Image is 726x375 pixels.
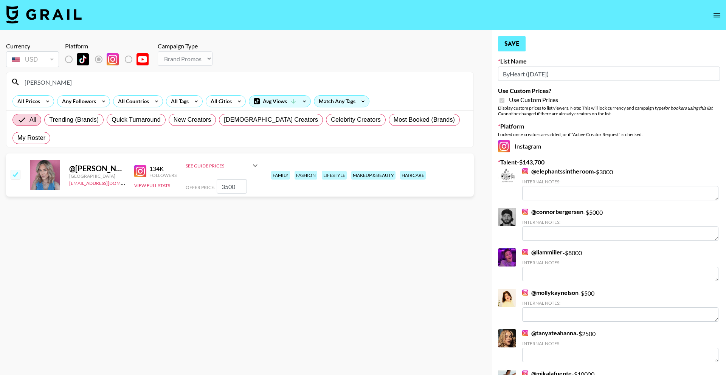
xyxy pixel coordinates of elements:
div: Internal Notes: [522,260,718,265]
div: - $ 2500 [522,329,718,362]
label: List Name [498,57,720,65]
img: Instagram [522,168,528,174]
img: Instagram [134,165,146,177]
input: Search by User Name [20,76,469,88]
div: Instagram [498,140,720,152]
img: Instagram [107,53,119,65]
span: All [29,115,36,124]
div: @ [PERSON_NAME].[PERSON_NAME] [69,164,125,173]
button: Save [498,36,526,51]
div: family [271,171,290,180]
div: [GEOGRAPHIC_DATA] [69,173,125,179]
div: Avg Views [249,96,310,107]
span: My Roster [17,133,45,143]
div: See Guide Prices [186,163,251,169]
div: Followers [149,172,177,178]
a: [EMAIL_ADDRESS][DOMAIN_NAME] [69,179,145,186]
span: Quick Turnaround [112,115,161,124]
a: @liammiiler [522,248,563,256]
div: haircare [400,171,426,180]
div: - $ 5000 [522,208,718,241]
div: All Countries [113,96,150,107]
img: TikTok [77,53,89,65]
img: Grail Talent [6,5,82,23]
em: for bookers using this list [664,105,712,111]
div: Any Followers [57,96,98,107]
div: All Cities [206,96,233,107]
span: Use Custom Prices [509,96,558,104]
img: Instagram [522,209,528,215]
img: Instagram [498,140,510,152]
span: New Creators [174,115,211,124]
div: fashion [295,171,317,180]
div: 134K [149,165,177,172]
label: Use Custom Prices? [498,87,720,95]
img: YouTube [137,53,149,65]
div: Display custom prices to list viewers. Note: This will lock currency and campaign type . Cannot b... [498,105,720,116]
a: @tanyateahanna [522,329,576,337]
button: View Full Stats [134,183,170,188]
div: makeup & beauty [351,171,396,180]
div: Campaign Type [158,42,213,50]
a: @elephantssintheroom [522,167,594,175]
div: - $ 3000 [522,167,718,200]
a: @mollykaynelson [522,289,579,296]
div: Currency [6,42,59,50]
div: Internal Notes: [522,179,718,184]
a: @connorbergersen [522,208,583,215]
img: Instagram [522,290,528,296]
div: Internal Notes: [522,300,718,306]
div: Currency is locked to USD [6,50,59,69]
div: - $ 500 [522,289,718,322]
img: Instagram [522,330,528,336]
span: Most Booked (Brands) [394,115,455,124]
span: Offer Price: [186,184,215,190]
div: Internal Notes: [522,341,718,346]
div: Match Any Tags [314,96,369,107]
div: - $ 8000 [522,248,718,281]
div: List locked to Instagram. [65,51,155,67]
div: USD [8,53,57,66]
div: All Tags [166,96,190,107]
div: All Prices [13,96,42,107]
div: See Guide Prices [186,157,260,175]
div: lifestyle [322,171,347,180]
span: [DEMOGRAPHIC_DATA] Creators [224,115,318,124]
img: Instagram [522,249,528,255]
input: 3,500 [217,179,247,194]
div: Locked once creators are added, or if "Active Creator Request" is checked. [498,132,720,137]
div: Internal Notes: [522,219,718,225]
label: Platform [498,122,720,130]
label: Talent - $ 143,700 [498,158,720,166]
span: Trending (Brands) [49,115,99,124]
div: Platform [65,42,155,50]
span: Celebrity Creators [331,115,381,124]
button: open drawer [709,8,724,23]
